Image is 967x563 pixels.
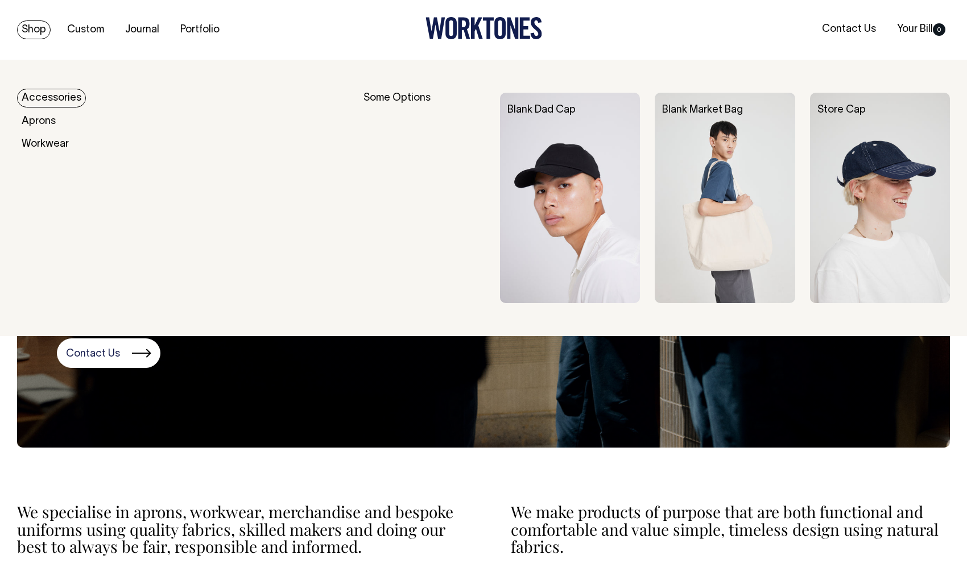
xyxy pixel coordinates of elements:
a: Accessories [17,89,86,107]
a: Store Cap [817,105,866,115]
a: Custom [63,20,109,39]
img: Blank Market Bag [655,93,795,303]
a: Aprons [17,112,60,131]
a: Contact Us [817,20,881,39]
a: Shop [17,20,51,39]
img: Blank Dad Cap [500,93,640,303]
p: We make products of purpose that are both functional and comfortable and value simple, timeless d... [511,503,951,556]
a: Blank Dad Cap [507,105,576,115]
span: 0 [933,23,945,36]
a: Journal [121,20,164,39]
a: Your Bill0 [892,20,950,39]
a: Workwear [17,135,73,154]
a: Contact Us [57,338,160,368]
div: Some Options [363,93,485,303]
a: Portfolio [176,20,224,39]
a: Blank Market Bag [662,105,743,115]
p: We specialise in aprons, workwear, merchandise and bespoke uniforms using quality fabrics, skille... [17,503,457,556]
img: Store Cap [810,93,951,303]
